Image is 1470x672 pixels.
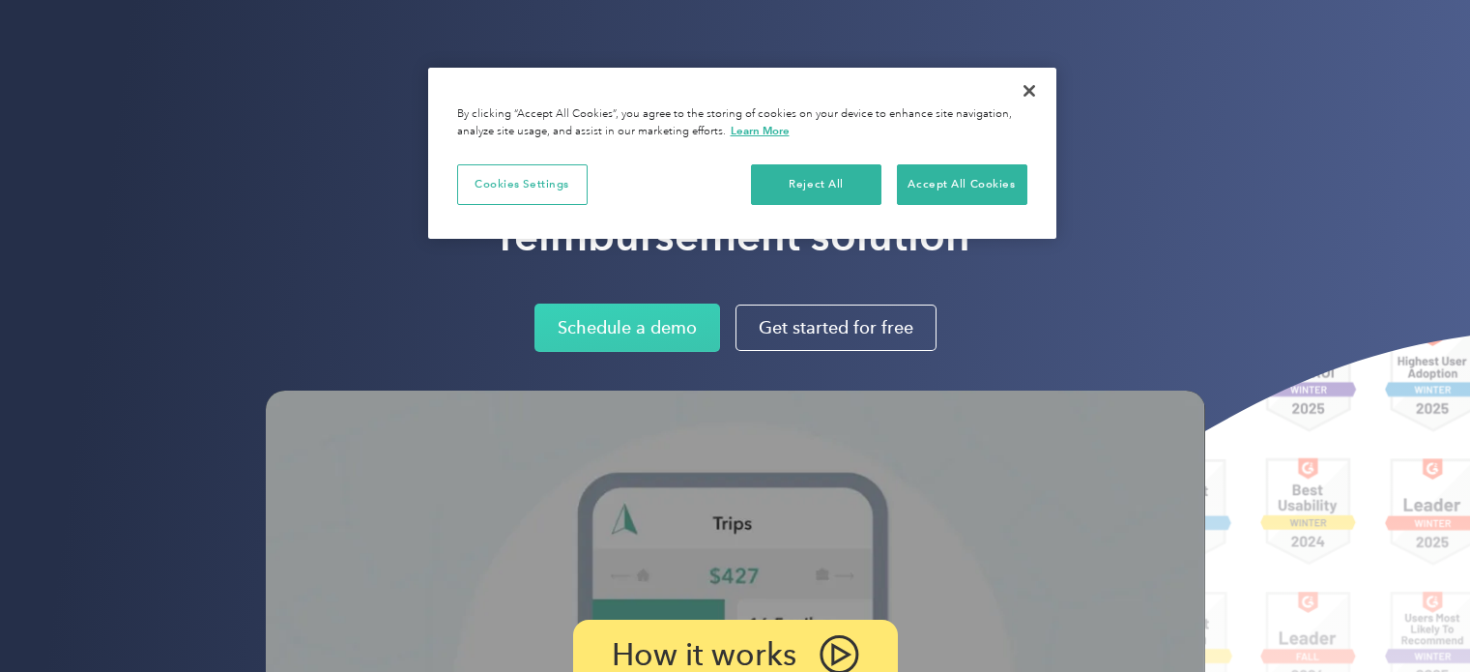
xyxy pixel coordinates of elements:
[457,164,588,205] button: Cookies Settings
[534,304,720,352] a: Schedule a demo
[428,68,1056,239] div: Cookie banner
[612,641,796,668] p: How it works
[428,68,1056,239] div: Privacy
[731,124,790,137] a: More information about your privacy, opens in a new tab
[897,164,1027,205] button: Accept All Cookies
[457,106,1027,140] div: By clicking “Accept All Cookies”, you agree to the storing of cookies on your device to enhance s...
[1008,70,1051,112] button: Close
[735,305,937,351] a: Get started for free
[751,164,881,205] button: Reject All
